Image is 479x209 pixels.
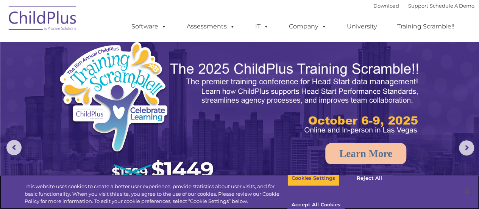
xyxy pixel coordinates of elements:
[430,3,474,9] a: Schedule A Demo
[105,50,128,56] span: Last name
[281,19,334,34] a: Company
[373,3,399,9] a: Download
[287,170,339,186] button: Cookies Settings
[105,81,137,87] span: Phone number
[459,183,475,200] button: Close
[25,183,287,205] div: This website uses cookies to create a better user experience, provide statistics about user visit...
[248,19,276,34] a: IT
[179,19,243,34] a: Assessments
[390,19,462,34] a: Training Scramble!!
[124,19,174,34] a: Software
[373,3,474,9] font: |
[346,170,393,186] button: Reject All
[408,3,428,9] a: Support
[5,0,81,38] img: ChildPlus by Procare Solutions
[325,143,406,164] a: Learn More
[339,19,385,34] a: University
